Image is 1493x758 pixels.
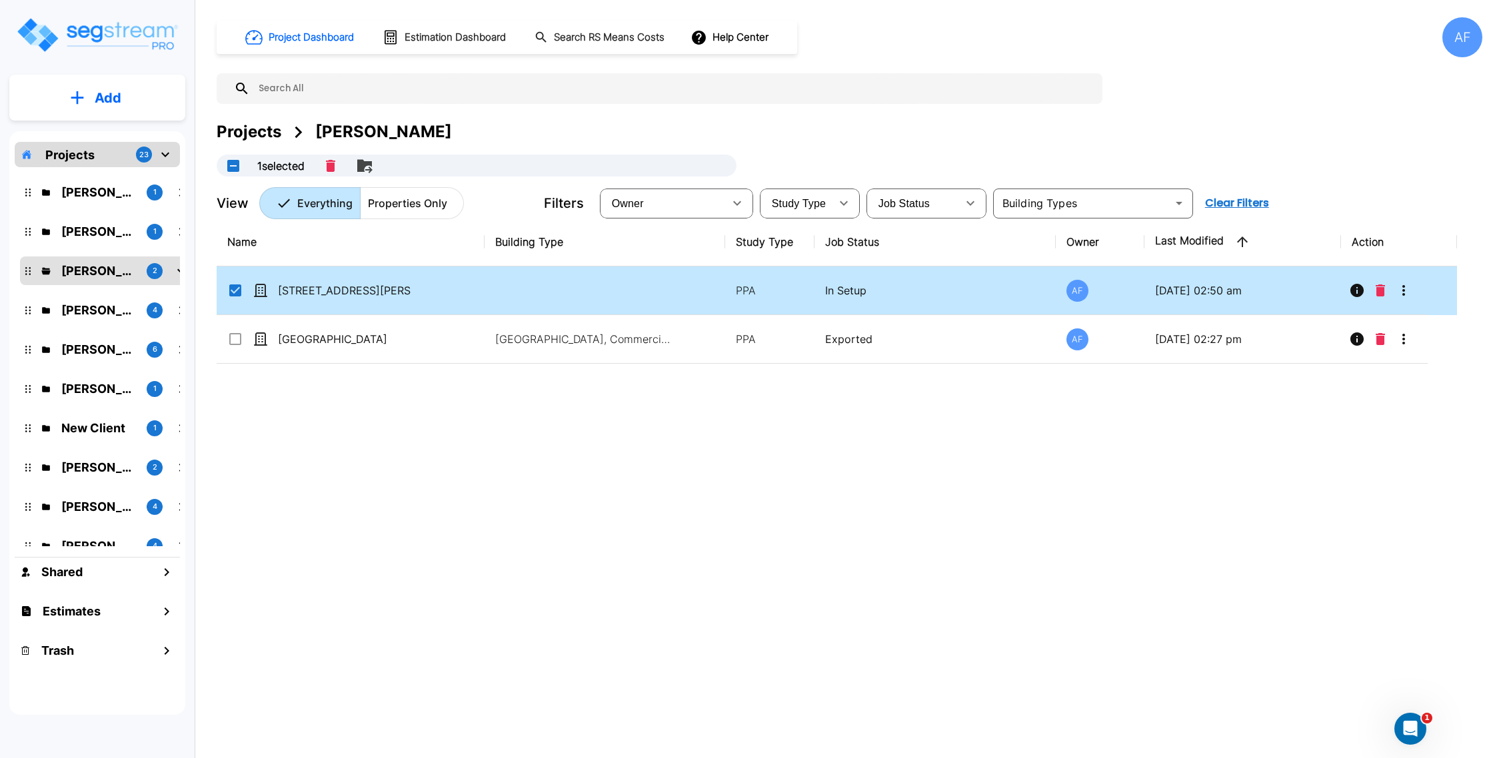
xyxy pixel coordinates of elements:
[1344,277,1370,304] button: Info
[1170,194,1188,212] button: Open
[554,30,665,45] h1: Search RS Means Costs
[153,501,157,512] p: 4
[1370,277,1390,304] button: Delete
[61,498,136,516] p: Einav Gelberg
[153,226,157,237] p: 1
[1155,331,1330,347] p: [DATE] 02:27 pm
[825,331,1044,347] p: Exported
[61,183,136,201] p: Christopher Ballesteros
[1200,190,1274,216] button: Clear Filters
[1341,218,1457,266] th: Action
[772,198,826,209] span: Study Type
[351,153,378,179] button: Move
[321,155,341,177] button: Delete
[269,30,354,45] h1: Project Dashboard
[405,30,506,45] h1: Estimation Dashboard
[61,262,136,280] p: Bruce Teitelbaum
[495,331,675,347] p: [GEOGRAPHIC_DATA], Commercial Property Site
[736,331,804,347] p: PPA
[278,282,411,298] p: [STREET_ADDRESS][PERSON_NAME]
[61,222,136,240] p: Taoufik Lahrache
[1066,328,1088,350] div: AF
[259,187,361,219] button: Everything
[315,120,452,144] div: [PERSON_NAME]
[997,194,1167,212] input: Building Types
[153,422,157,434] p: 1
[153,462,157,473] p: 2
[368,195,447,211] p: Properties Only
[762,185,830,222] div: Select
[360,187,464,219] button: Properties Only
[153,304,157,316] p: 4
[1155,282,1330,298] p: [DATE] 02:50 am
[377,23,513,51] button: Estimation Dashboard
[1422,713,1432,723] span: 1
[153,344,157,355] p: 6
[217,120,281,144] div: Projects
[1390,326,1417,352] button: More-Options
[61,537,136,555] p: Amir Shuster
[688,25,774,50] button: Help Center
[278,331,411,347] p: [GEOGRAPHIC_DATA]
[61,419,136,437] p: New Client
[45,146,95,164] p: Projects
[1066,280,1088,302] div: AF
[814,218,1055,266] th: Job Status
[43,602,101,620] h1: Estimates
[725,218,814,266] th: Study Type
[544,193,584,213] p: Filters
[257,158,305,174] p: 1 selected
[1144,218,1341,266] th: Last Modified
[153,383,157,394] p: 1
[485,218,725,266] th: Building Type
[153,540,157,552] p: 4
[240,23,361,52] button: Project Dashboard
[217,218,485,266] th: Name
[153,265,157,276] p: 2
[153,187,157,198] p: 1
[603,185,724,222] div: Select
[41,563,83,581] h1: Shared
[736,282,804,298] p: PPA
[220,153,247,179] button: UnSelectAll
[1394,713,1426,745] iframe: Intercom live chat
[61,458,136,476] p: Abe Berkowitz
[95,88,121,108] p: Add
[825,282,1044,298] p: In Setup
[1056,218,1145,266] th: Owner
[139,149,149,161] p: 23
[217,193,249,213] p: View
[61,380,136,398] p: Raizy Rosenblum
[878,198,930,209] span: Job Status
[529,25,672,51] button: Search RS Means Costs
[869,185,957,222] div: Select
[1390,277,1417,304] button: More-Options
[250,73,1096,104] input: Search All
[612,198,644,209] span: Owner
[61,340,136,358] p: Chesky Perl
[9,79,185,117] button: Add
[1442,17,1482,57] div: AF
[1344,326,1370,352] button: Info
[259,187,464,219] div: Platform
[41,641,74,659] h1: Trash
[61,301,136,319] p: Moshe Toiv
[15,16,179,54] img: Logo
[297,195,353,211] p: Everything
[1370,326,1390,352] button: Delete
